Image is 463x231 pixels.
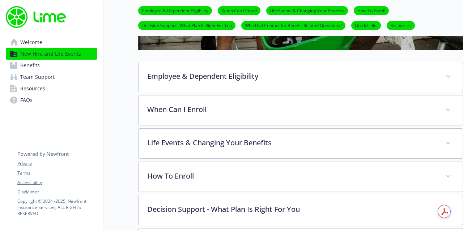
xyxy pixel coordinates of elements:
div: Employee & Dependent Eligibility [139,62,463,92]
a: Privacy [17,161,97,167]
div: When Can I Enroll [139,95,463,125]
a: Life Events & Changing Your Benefits [266,7,348,14]
span: Team Support [20,71,55,83]
div: Decision Support - What Plan Is Right For You [139,195,463,225]
a: Employee & Dependent Eligibility [138,7,212,14]
a: Resources [387,22,415,29]
span: Welcome [20,37,42,48]
a: How To Enroll [354,7,389,14]
a: Terms [17,170,97,176]
a: Quick Links [351,22,381,29]
a: Team Support [6,71,97,83]
a: Decision Support - What Plan Is Right For You [138,22,235,29]
a: Benefits [6,60,97,71]
span: New Hire and Life Events [20,48,81,60]
a: New Hire and Life Events [6,48,97,60]
span: Benefits [20,60,40,71]
span: Resources [20,83,45,94]
a: Who Do I Contact for Benefit-Related Questions? [241,22,345,29]
span: FAQs [20,94,33,106]
p: Decision Support - What Plan Is Right For You [147,204,437,215]
a: Accessibility [17,179,97,186]
p: How To Enroll [147,171,437,181]
div: Life Events & Changing Your Benefits [139,129,463,158]
a: Resources [6,83,97,94]
p: Employee & Dependent Eligibility [147,71,437,82]
a: FAQs [6,94,97,106]
p: Copyright © 2024 - 2025 , Newfront Insurance Services, ALL RIGHTS RESERVED [17,198,97,217]
p: When Can I Enroll [147,104,437,115]
a: When Can I Enroll [218,7,260,14]
div: How To Enroll [139,162,463,192]
a: Disclaimer [17,189,97,195]
a: Welcome [6,37,97,48]
p: Life Events & Changing Your Benefits [147,137,437,148]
